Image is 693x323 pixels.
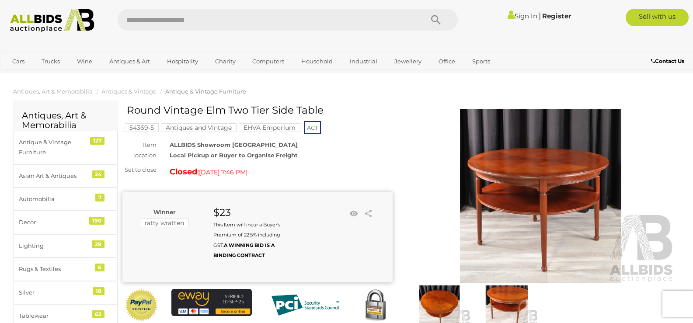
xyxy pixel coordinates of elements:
[127,105,390,116] h1: Round Vintage Elm Two Tier Side Table
[213,242,275,258] b: A WINNING BID IS A BINDING CONTRACT
[389,54,427,69] a: Jewellery
[116,165,163,175] div: Set to close
[539,11,541,21] span: |
[116,140,163,160] div: Item location
[93,287,104,295] div: 18
[296,54,338,69] a: Household
[22,111,109,130] h2: Antiques, Art & Memorabilia
[19,137,91,158] div: Antique & Vintage Furniture
[19,288,91,298] div: Silver
[19,311,91,321] div: Tablewear
[13,211,118,234] a: Decor 190
[153,208,176,215] b: Winner
[171,289,252,316] img: eWAY Payment Gateway
[170,141,298,148] strong: ALLBIDS Showroom [GEOGRAPHIC_DATA]
[209,54,241,69] a: Charity
[104,54,156,69] a: Antiques & Art
[265,289,345,321] img: PCI DSS compliant
[13,234,118,257] a: Lighting 29
[304,121,321,134] span: ACT
[92,310,104,318] div: 62
[508,12,537,20] a: Sign In
[348,207,361,220] li: Watch this item
[13,281,118,304] a: Silver 18
[13,88,93,95] a: Antiques, Art & Memorabilia
[542,12,571,20] a: Register
[125,124,159,131] a: 54369-5
[19,194,91,204] div: Automobilia
[90,137,104,145] div: 127
[7,54,30,69] a: Cars
[19,241,91,251] div: Lighting
[433,54,461,69] a: Office
[125,289,158,322] img: Official PayPal Seal
[7,69,80,83] a: [GEOGRAPHIC_DATA]
[5,9,99,32] img: Allbids.com.au
[19,171,91,181] div: Asian Art & Antiques
[71,54,98,69] a: Wine
[13,164,118,188] a: Asian Art & Antiques 24
[197,169,247,176] span: ( )
[359,289,392,323] img: Secured by Rapid SSL
[406,109,676,283] img: Round Vintage Elm Two Tier Side Table
[161,124,237,131] a: Antiques and Vintage
[247,54,290,69] a: Computers
[13,188,118,211] a: Automobilia 7
[239,124,300,131] a: EHVA Emporium
[19,217,91,227] div: Decor
[165,88,246,95] a: Antique & Vintage Furniture
[170,152,298,159] strong: Local Pickup or Buyer to Organise Freight
[89,217,104,225] div: 190
[13,257,118,281] a: Rugs & Textiles 6
[651,58,684,64] b: Contact Us
[101,88,157,95] a: Antiques & Vintage
[213,222,280,258] small: This Item will incur a Buyer's Premium of 22.5% including GST.
[19,264,91,274] div: Rugs & Textiles
[92,240,104,248] div: 29
[651,56,686,66] a: Contact Us
[414,9,458,31] button: Search
[626,9,688,26] a: Sell with us
[161,54,204,69] a: Hospitality
[213,206,231,219] strong: $23
[36,54,66,69] a: Trucks
[161,123,237,132] mark: Antiques and Vintage
[125,123,159,132] mark: 54369-5
[95,264,104,271] div: 6
[467,54,496,69] a: Sports
[140,219,189,227] mark: ratty wratten
[95,194,104,201] div: 7
[92,170,104,178] div: 24
[239,123,300,132] mark: EHVA Emporium
[170,167,197,177] strong: Closed
[199,168,246,176] span: [DATE] 7:46 PM
[344,54,383,69] a: Industrial
[13,131,118,164] a: Antique & Vintage Furniture 127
